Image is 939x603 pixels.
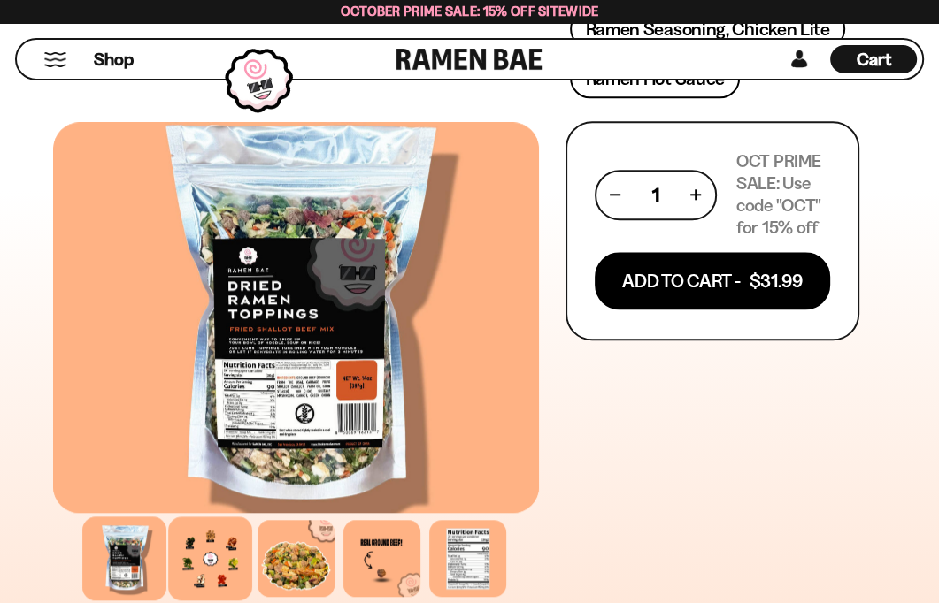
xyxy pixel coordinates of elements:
[736,150,830,239] p: OCT PRIME SALE: Use code "OCT" for 15% off
[43,52,67,67] button: Mobile Menu Trigger
[341,3,599,19] span: October Prime Sale: 15% off Sitewide
[94,48,134,72] span: Shop
[652,184,659,206] span: 1
[857,49,891,70] span: Cart
[830,40,917,79] div: Cart
[94,45,134,73] a: Shop
[595,252,830,309] button: Add To Cart - $31.99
